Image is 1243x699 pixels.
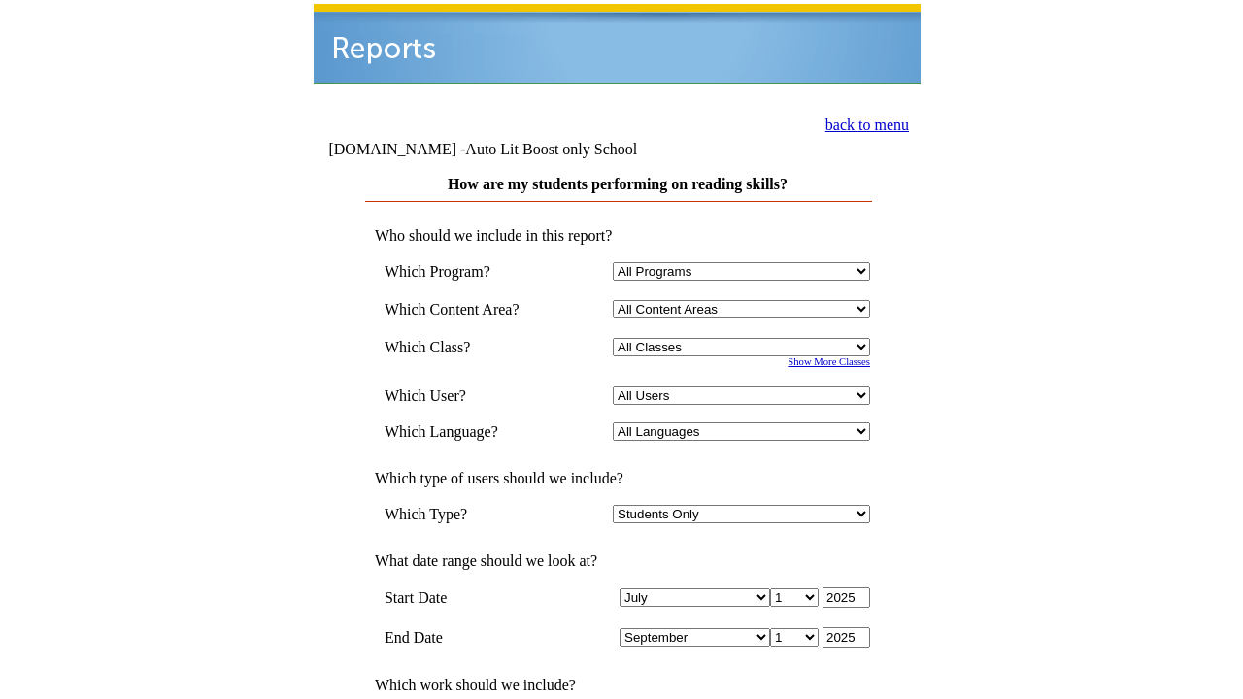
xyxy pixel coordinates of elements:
[465,141,637,157] nobr: Auto Lit Boost only School
[385,422,548,441] td: Which Language?
[385,338,548,356] td: Which Class?
[328,141,686,158] td: [DOMAIN_NAME] -
[314,4,921,84] img: header
[385,627,548,648] td: End Date
[825,116,909,133] a: back to menu
[788,356,870,367] a: Show More Classes
[385,386,548,405] td: Which User?
[365,470,870,487] td: Which type of users should we include?
[385,505,548,523] td: Which Type?
[365,552,870,570] td: What date range should we look at?
[385,301,520,317] nobr: Which Content Area?
[385,262,548,281] td: Which Program?
[365,677,870,694] td: Which work should we include?
[448,176,788,192] a: How are my students performing on reading skills?
[365,227,870,245] td: Who should we include in this report?
[385,587,548,608] td: Start Date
